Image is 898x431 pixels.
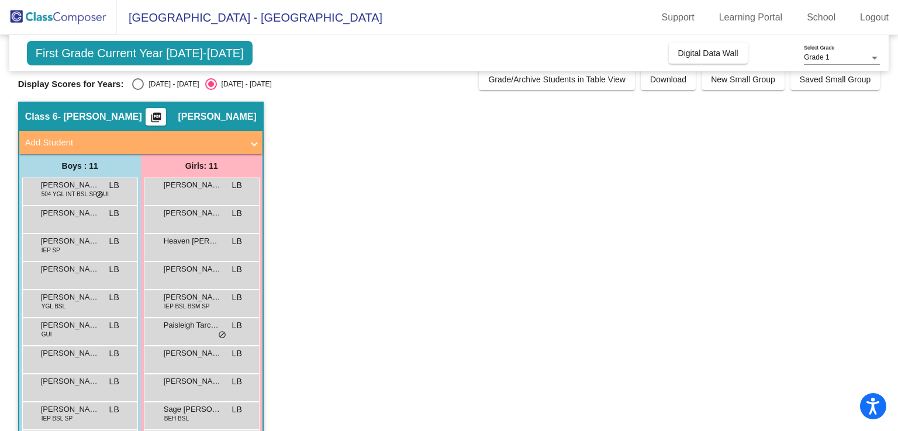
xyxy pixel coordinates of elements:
mat-expansion-panel-header: Add Student [19,131,263,154]
span: do_not_disturb_alt [95,190,103,200]
span: [PERSON_NAME] [41,376,99,387]
span: First Grade Current Year [DATE]-[DATE] [27,41,253,65]
span: New Small Group [711,75,775,84]
span: LB [232,263,242,276]
span: [PERSON_NAME] [41,291,99,303]
span: Grade/Archive Students in Table View [488,75,626,84]
span: LB [109,319,119,332]
mat-icon: picture_as_pdf [149,112,163,128]
span: [PERSON_NAME] [41,207,99,219]
span: Class 6 [25,111,58,123]
button: New Small Group [702,69,785,90]
span: 504 YGL INT BSL SP GUI [42,190,109,199]
span: LB [232,376,242,388]
span: LB [109,235,119,248]
button: Download [641,69,696,90]
span: [PERSON_NAME] [164,347,222,359]
span: Heaven [PERSON_NAME] [164,235,222,247]
span: [PERSON_NAME] [41,347,99,359]
span: [GEOGRAPHIC_DATA] - [GEOGRAPHIC_DATA] [117,8,382,27]
span: IEP SP [42,246,60,255]
span: [PERSON_NAME] [164,376,222,387]
span: [PERSON_NAME] [PERSON_NAME] [164,179,222,191]
span: LB [232,207,242,220]
a: Logout [851,8,898,27]
a: Support [652,8,704,27]
span: IEP BSL SP [42,414,72,423]
button: Saved Small Group [790,69,880,90]
span: [PERSON_NAME] [41,263,99,275]
span: Saved Small Group [800,75,871,84]
button: Grade/Archive Students in Table View [479,69,635,90]
span: Digital Data Wall [678,48,738,58]
span: [PERSON_NAME] [41,235,99,247]
span: LB [232,404,242,416]
button: Digital Data Wall [669,43,748,64]
span: LB [109,291,119,304]
span: [PERSON_NAME] [41,404,99,415]
span: YGL BSL [42,302,65,311]
div: [DATE] - [DATE] [144,79,199,89]
span: [PERSON_NAME] [164,263,222,275]
span: LB [109,376,119,388]
span: BEH BSL [164,414,189,423]
span: LB [109,404,119,416]
span: LB [109,179,119,192]
a: School [797,8,845,27]
span: [PERSON_NAME] [164,207,222,219]
span: LB [109,263,119,276]
span: LB [232,347,242,360]
span: LB [232,235,242,248]
span: LB [109,207,119,220]
span: Grade 1 [804,53,829,61]
span: LB [232,291,242,304]
span: Download [650,75,686,84]
mat-radio-group: Select an option [132,78,271,90]
a: Learning Portal [710,8,792,27]
div: [DATE] - [DATE] [217,79,272,89]
span: Display Scores for Years: [18,79,124,89]
div: Boys : 11 [19,154,141,178]
span: [PERSON_NAME] [41,179,99,191]
button: Print Students Details [146,108,166,126]
span: LB [232,179,242,192]
mat-panel-title: Add Student [25,136,243,150]
div: Girls: 11 [141,154,263,178]
span: [PERSON_NAME] [164,291,222,303]
span: IEP BSL BSM SP [164,302,210,311]
span: Sage [PERSON_NAME] [164,404,222,415]
span: GUI [42,330,52,339]
span: do_not_disturb_alt [218,331,226,340]
span: [PERSON_NAME] [41,319,99,331]
span: LB [109,347,119,360]
span: Paisleigh Tarcaso [164,319,222,331]
span: [PERSON_NAME] [178,111,256,123]
span: LB [232,319,242,332]
span: - [PERSON_NAME] [58,111,142,123]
